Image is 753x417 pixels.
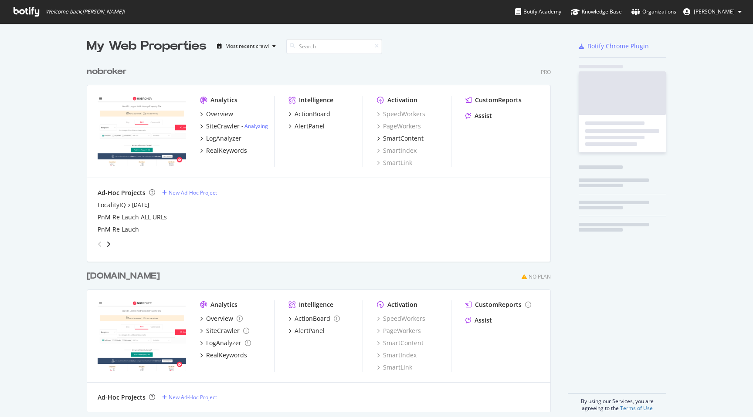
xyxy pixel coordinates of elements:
[387,300,417,309] div: Activation
[244,122,268,130] a: Analyzing
[465,316,492,325] a: Assist
[105,240,112,249] div: angle-right
[200,146,247,155] a: RealKeywords
[465,300,531,309] a: CustomReports
[200,122,268,131] a: SiteCrawler- Analyzing
[169,393,217,401] div: New Ad-Hoc Project
[46,8,125,15] span: Welcome back, [PERSON_NAME] !
[200,134,241,143] a: LogAnalyzer
[299,96,333,104] div: Intelligence
[98,213,167,222] a: PnM Re Lauch ALL URLs
[288,314,340,323] a: ActionBoard
[377,158,412,167] a: SmartLink
[465,111,492,120] a: Assist
[631,7,676,16] div: Organizations
[210,96,237,104] div: Analytics
[568,393,666,412] div: By using our Services, you are agreeing to the
[98,201,126,209] a: LocalityIQ
[587,42,649,50] div: Botify Chrome Plugin
[98,225,139,234] a: PnM Re Lauch
[377,314,425,323] a: SpeedWorkers
[87,270,163,282] a: [DOMAIN_NAME]
[162,189,217,196] a: New Ad-Hoc Project
[295,314,330,323] div: ActionBoard
[87,65,130,78] a: nobroker
[214,39,279,53] button: Most recent crawl
[475,300,522,309] div: CustomReports
[206,314,233,323] div: Overview
[579,42,649,50] a: Botify Chrome Plugin
[241,122,268,130] div: -
[515,7,561,16] div: Botify Academy
[169,189,217,196] div: New Ad-Hoc Project
[98,96,186,166] img: nobroker.com
[206,351,247,360] div: RealKeywords
[377,326,421,335] a: PageWorkers
[620,404,653,412] a: Terms of Use
[87,270,160,282] div: [DOMAIN_NAME]
[200,314,243,323] a: Overview
[377,134,424,143] a: SmartContent
[529,273,551,280] div: No Plan
[299,300,333,309] div: Intelligence
[541,68,551,76] div: Pro
[200,326,249,335] a: SiteCrawler
[383,134,424,143] div: SmartContent
[377,363,412,372] a: SmartLink
[377,122,421,131] a: PageWorkers
[87,65,127,78] div: nobroker
[162,393,217,401] a: New Ad-Hoc Project
[377,339,424,347] a: SmartContent
[200,110,233,118] a: Overview
[132,201,149,208] a: [DATE]
[571,7,622,16] div: Knowledge Base
[206,326,240,335] div: SiteCrawler
[206,122,240,131] div: SiteCrawler
[694,8,735,15] span: Bharat Lohakare
[377,146,417,155] a: SmartIndex
[200,351,247,360] a: RealKeywords
[206,134,241,143] div: LogAnalyzer
[387,96,417,104] div: Activation
[98,300,186,371] img: nobrokersecondary.com
[475,316,492,325] div: Assist
[475,96,522,104] div: CustomReports
[377,351,417,360] a: SmartIndex
[286,39,382,54] input: Search
[676,5,749,19] button: [PERSON_NAME]
[98,393,146,402] div: Ad-Hoc Projects
[295,326,325,335] div: AlertPanel
[206,339,241,347] div: LogAnalyzer
[206,146,247,155] div: RealKeywords
[465,96,522,104] a: CustomReports
[295,122,325,131] div: AlertPanel
[94,237,105,251] div: angle-left
[475,111,492,120] div: Assist
[288,122,325,131] a: AlertPanel
[87,55,558,412] div: grid
[288,326,325,335] a: AlertPanel
[210,300,237,309] div: Analytics
[200,339,251,347] a: LogAnalyzer
[288,110,330,118] a: ActionBoard
[87,37,207,55] div: My Web Properties
[206,110,233,118] div: Overview
[225,44,269,49] div: Most recent crawl
[295,110,330,118] div: ActionBoard
[377,110,425,118] a: SpeedWorkers
[98,188,146,197] div: Ad-Hoc Projects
